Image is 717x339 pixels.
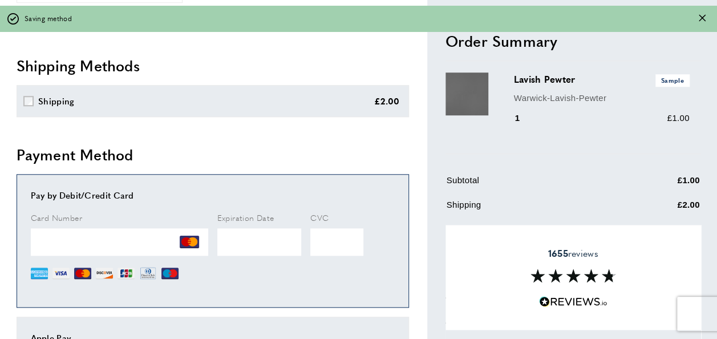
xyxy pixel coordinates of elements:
[621,199,700,221] td: £2.00
[374,94,400,108] div: £2.00
[530,269,616,282] img: Reviews section
[548,247,568,260] strong: 1655
[180,232,199,252] img: MC.png
[514,112,536,126] div: 1
[161,265,179,282] img: MI.png
[17,55,409,76] h2: Shipping Methods
[514,73,690,87] h3: Lavish Pewter
[655,75,690,87] span: Sample
[447,174,620,196] td: Subtotal
[621,174,700,196] td: £1.00
[217,212,274,223] span: Expiration Date
[514,91,690,105] p: Warwick-Lavish-Pewter
[31,228,208,256] iframe: Secure Credit Card Frame - Credit Card Number
[621,223,700,245] td: £0.17
[118,265,135,282] img: JCB.png
[74,265,91,282] img: MC.png
[539,296,607,307] img: Reviews.io 5 stars
[38,94,74,108] div: Shipping
[699,13,706,24] div: Close message
[667,114,689,123] span: £1.00
[31,188,395,202] div: Pay by Debit/Credit Card
[31,265,48,282] img: AE.png
[310,228,363,256] iframe: Secure Credit Card Frame - CVV
[447,199,620,221] td: Shipping
[445,73,488,116] img: Lavish Pewter
[31,212,82,223] span: Card Number
[548,248,598,259] span: reviews
[96,265,113,282] img: DI.png
[25,13,72,24] span: Saving method
[217,228,302,256] iframe: Secure Credit Card Frame - Expiration Date
[139,265,157,282] img: DN.png
[310,212,329,223] span: CVC
[17,144,409,165] h2: Payment Method
[447,223,620,245] td: VAT
[445,31,701,51] h2: Order Summary
[52,265,70,282] img: VI.png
